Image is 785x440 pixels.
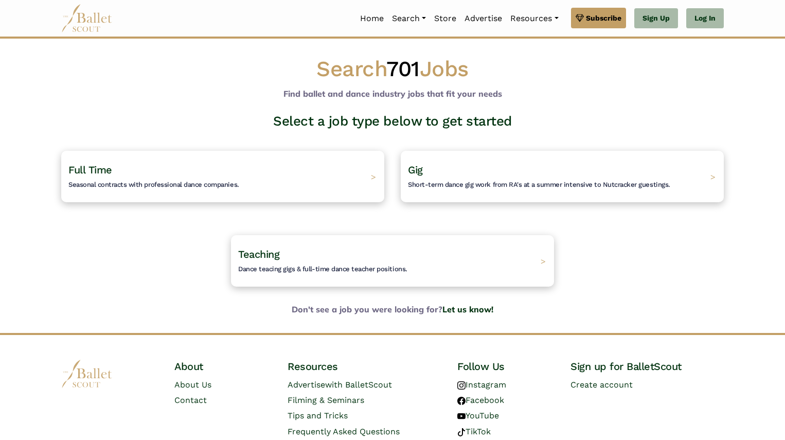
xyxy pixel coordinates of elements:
[53,303,732,316] b: Don't see a job you were looking for?
[283,89,502,99] b: Find ballet and dance industry jobs that fit your needs
[174,380,211,390] a: About Us
[576,12,584,24] img: gem.svg
[61,360,113,388] img: logo
[325,380,392,390] span: with BalletScout
[541,256,546,266] span: >
[571,8,626,28] a: Subscribe
[457,380,506,390] a: Instagram
[457,428,466,436] img: tiktok logo
[61,55,724,83] h1: Search Jobs
[408,164,423,176] span: Gig
[442,304,493,314] a: Let us know!
[457,427,491,436] a: TikTok
[68,164,112,176] span: Full Time
[634,8,678,29] a: Sign Up
[506,8,562,29] a: Resources
[430,8,460,29] a: Store
[460,8,506,29] a: Advertise
[586,12,621,24] span: Subscribe
[457,411,499,420] a: YouTube
[457,360,554,373] h4: Follow Us
[570,360,724,373] h4: Sign up for BalletScout
[231,235,554,287] a: TeachingDance teacing gigs & full-time dance teacher positions. >
[686,8,724,29] a: Log In
[570,380,633,390] a: Create account
[388,8,430,29] a: Search
[174,395,207,405] a: Contact
[457,412,466,420] img: youtube logo
[53,113,732,130] h3: Select a job type below to get started
[457,397,466,405] img: facebook logo
[238,248,279,260] span: Teaching
[68,181,239,188] span: Seasonal contracts with professional dance companies.
[356,8,388,29] a: Home
[408,181,670,188] span: Short-term dance gig work from RA's at a summer intensive to Nutcracker guestings.
[386,56,420,81] span: 701
[288,427,400,436] a: Frequently Asked Questions
[288,380,392,390] a: Advertisewith BalletScout
[288,395,364,405] a: Filming & Seminars
[710,171,716,182] span: >
[288,411,348,420] a: Tips and Tricks
[174,360,271,373] h4: About
[238,265,407,273] span: Dance teacing gigs & full-time dance teacher positions.
[401,151,724,202] a: GigShort-term dance gig work from RA's at a summer intensive to Nutcracker guestings. >
[457,395,504,405] a: Facebook
[371,171,376,182] span: >
[288,360,441,373] h4: Resources
[457,381,466,390] img: instagram logo
[61,151,384,202] a: Full TimeSeasonal contracts with professional dance companies. >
